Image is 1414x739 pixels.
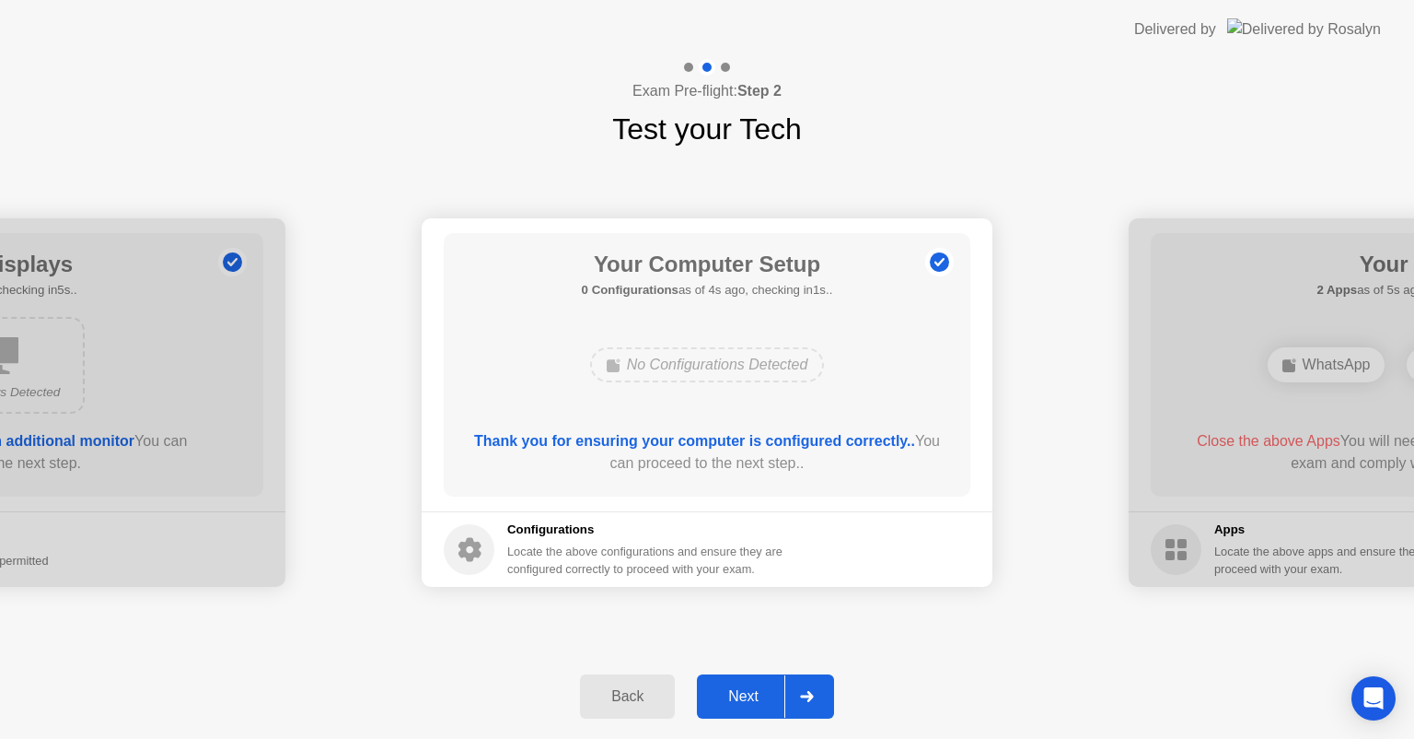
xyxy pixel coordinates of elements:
b: 0 Configurations [582,283,678,297]
h1: Your Computer Setup [582,248,833,281]
div: Back [585,688,669,705]
b: Thank you for ensuring your computer is configured correctly.. [474,433,915,449]
button: Back [580,674,675,719]
button: Next [697,674,834,719]
div: You can proceed to the next step.. [470,430,945,475]
h5: as of 4s ago, checking in1s.. [582,281,833,299]
div: No Configurations Detected [590,347,825,382]
div: Delivered by [1134,18,1216,41]
div: Locate the above configurations and ensure they are configured correctly to proceed with your exam. [507,543,786,578]
h4: Exam Pre-flight: [632,80,782,102]
div: Next [702,688,784,705]
div: Open Intercom Messenger [1351,676,1396,721]
img: Delivered by Rosalyn [1227,18,1381,40]
h1: Test your Tech [612,107,802,151]
b: Step 2 [737,83,782,99]
h5: Configurations [507,521,786,539]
